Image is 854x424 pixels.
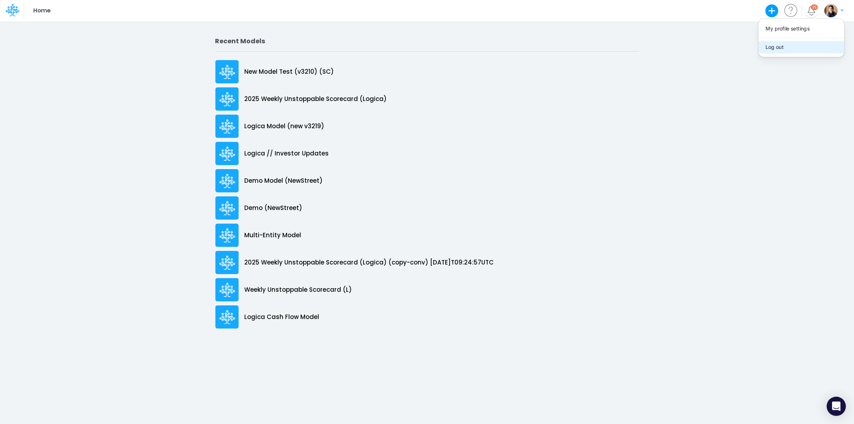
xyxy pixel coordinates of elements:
a: Multi-Entity Model [215,222,639,249]
p: 2025 Weekly Unstoppable Scorecard (Logica) (copy-conv) [DATE]T09:24:57UTC [245,258,494,267]
a: 2025 Weekly Unstoppable Scorecard (Logica) [215,85,639,113]
p: Demo Model (NewStreet) [245,176,323,186]
p: Multi-Entity Model [245,231,301,240]
a: Logica Model (new v3219) [215,113,639,140]
button: Log out [758,41,844,53]
a: Notifications [807,6,816,15]
p: 2025 Weekly Unstoppable Scorecard (Logica) [245,95,387,104]
a: Logica Cash Flow Model [215,303,639,331]
div: Open Intercom Messenger [827,397,846,416]
button: My profile settings [758,23,844,35]
a: Weekly Unstoppable Scorecard (L) [215,276,639,303]
p: New Model Test (v3210) (SC) [245,67,334,77]
a: Logica // Investor Updates [215,140,639,167]
a: Demo (NewStreet) [215,194,639,222]
p: Demo (NewStreet) [245,204,303,213]
a: 2025 Weekly Unstoppable Scorecard (Logica) (copy-conv) [DATE]T09:24:57UTC [215,249,639,276]
a: New Model Test (v3210) (SC) [215,58,639,85]
p: Logica Cash Flow Model [245,313,319,322]
p: Weekly Unstoppable Scorecard (L) [245,285,352,295]
div: 25 unread items [812,5,816,9]
p: Home [33,6,50,15]
a: Demo Model (NewStreet) [215,167,639,194]
p: Logica // Investor Updates [245,149,329,158]
p: Logica Model (new v3219) [245,122,325,131]
h2: Recent Models [215,37,639,45]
